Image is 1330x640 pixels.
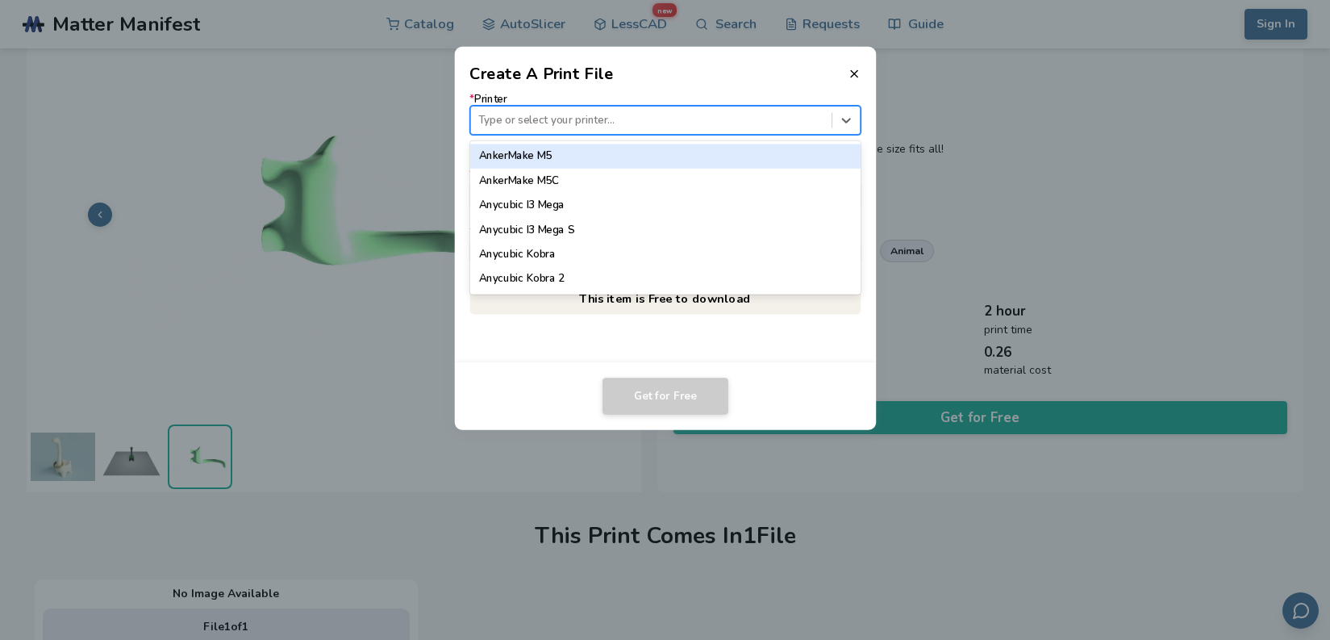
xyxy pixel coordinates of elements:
[469,62,613,86] h2: Create A Print File
[469,169,861,193] div: AnkerMake M5C
[469,193,861,217] div: Anycubic I3 Mega
[478,114,482,126] input: *PrinterType or select your printer...AnkerMake M5AnkerMake M5CAnycubic I3 MegaAnycubic I3 Mega S...
[469,144,861,168] div: AnkerMake M5
[469,218,861,242] div: Anycubic I3 Mega S
[469,94,861,135] label: Printer
[602,378,728,415] button: Get for Free
[469,291,861,316] div: Anycubic Kobra 2 Max
[469,242,861,266] div: Anycubic Kobra
[469,267,861,291] div: Anycubic Kobra 2
[469,282,861,314] p: This item is Free to download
